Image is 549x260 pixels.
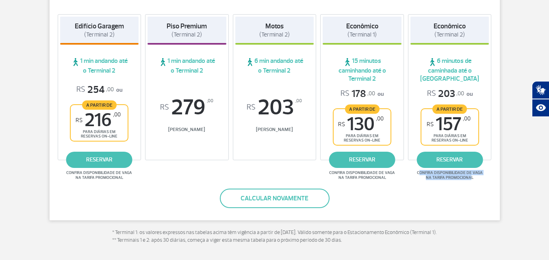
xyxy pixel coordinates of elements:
[78,129,121,139] span: para diárias em reservas on-line
[463,115,471,122] sup: ,00
[75,22,124,30] strong: Edifício Garagem
[347,31,377,39] span: (Terminal 1)
[148,57,226,75] span: 1 min andando até o Terminal 2
[295,97,302,105] sup: ,00
[428,133,471,143] span: para diárias em reservas on-line
[427,121,434,128] sup: R$
[329,152,395,168] a: reservar
[417,152,483,168] a: reservar
[410,57,489,83] span: 6 minutos de caminhada até o [GEOGRAPHIC_DATA]
[328,170,396,180] span: Confira disponibilidade de vaga na tarifa promocional
[434,22,466,30] strong: Econômico
[247,103,256,112] sup: R$
[235,97,314,118] span: 203
[341,88,384,100] p: ou
[346,22,378,30] strong: Econômico
[60,57,139,75] span: 1 min andando até o Terminal 2
[207,97,213,105] sup: ,00
[84,31,115,39] span: (Terminal 2)
[113,111,121,118] sup: ,00
[532,81,549,99] button: Abrir tradutor de língua de sinais.
[235,57,314,75] span: 6 min andando até o Terminal 2
[76,111,121,129] span: 216
[148,97,226,118] span: 279
[265,22,284,30] strong: Motos
[323,57,401,83] span: 15 minutos caminhando até o Terminal 2
[341,133,384,143] span: para diárias em reservas on-line
[376,115,384,122] sup: ,00
[532,81,549,117] div: Plugin de acessibilidade da Hand Talk.
[220,189,330,208] button: Calcular novamente
[160,103,169,112] sup: R$
[532,99,549,117] button: Abrir recursos assistivos.
[338,115,384,133] span: 130
[171,31,202,39] span: (Terminal 2)
[416,170,484,180] span: Confira disponibilidade de vaga na tarifa promocional
[341,88,375,100] span: 178
[432,104,467,114] span: A partir de
[66,152,132,168] a: reservar
[345,104,380,114] span: A partir de
[427,88,464,100] span: 203
[76,84,122,96] p: ou
[338,121,345,128] sup: R$
[427,115,471,133] span: 157
[427,88,473,100] p: ou
[76,117,82,124] sup: R$
[434,31,465,39] span: (Terminal 2)
[65,170,133,180] span: Confira disponibilidade de vaga na tarifa promocional
[76,84,114,96] span: 254
[167,22,207,30] strong: Piso Premium
[235,127,314,133] span: [PERSON_NAME]
[259,31,290,39] span: (Terminal 2)
[112,229,437,245] p: * Terminal 1: os valores expressos nas tabelas acima têm vigência a partir de [DATE]. Válido some...
[82,100,117,110] span: A partir de
[148,127,226,133] span: [PERSON_NAME]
